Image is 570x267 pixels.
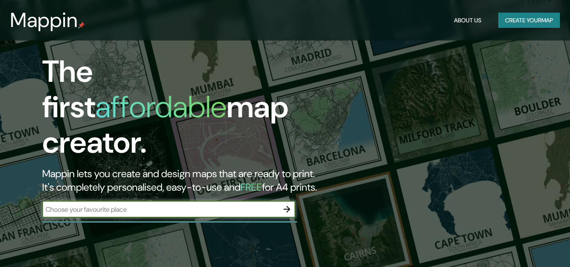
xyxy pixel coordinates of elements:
[42,167,327,194] h2: Mappin lets you create and design maps that are ready to print. It's completely personalised, eas...
[78,22,85,29] img: mappin-pin
[95,87,227,127] h1: affordable
[42,54,327,167] h1: The first map creator.
[10,8,78,32] h3: Mappin
[451,13,485,28] button: About Us
[42,205,278,214] input: Choose your favourite place
[240,181,262,194] h5: FREE
[498,13,560,28] button: Create yourmap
